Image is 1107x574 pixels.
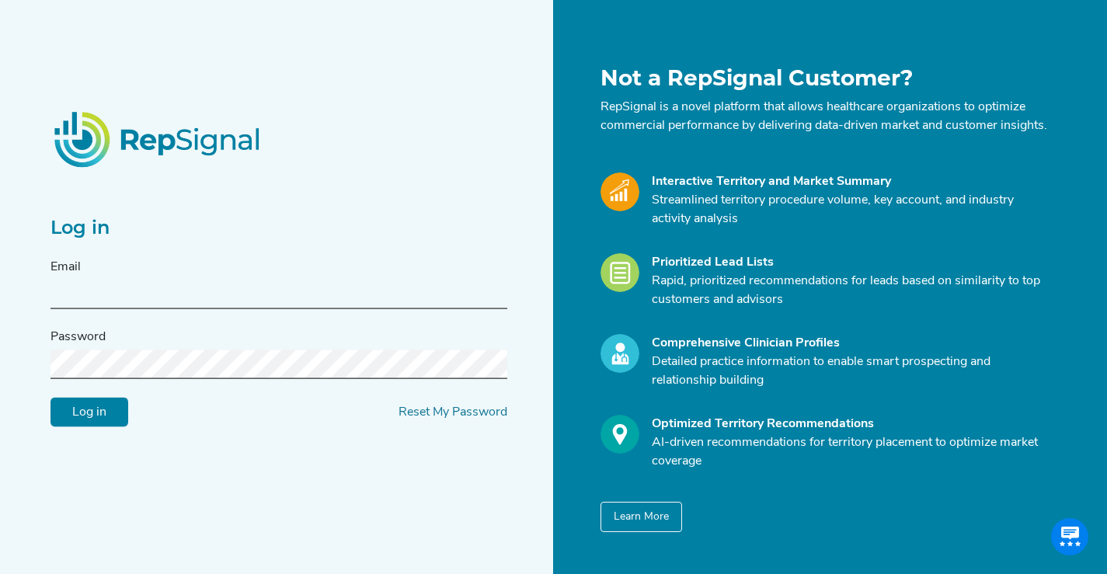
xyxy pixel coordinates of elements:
div: Prioritized Lead Lists [652,253,1048,272]
label: Email [50,258,81,277]
p: Rapid, prioritized recommendations for leads based on similarity to top customers and advisors [652,272,1048,309]
img: Leads_Icon.28e8c528.svg [600,253,639,292]
h1: Not a RepSignal Customer? [600,65,1048,92]
p: Streamlined territory procedure volume, key account, and industry activity analysis [652,191,1048,228]
div: Interactive Territory and Market Summary [652,172,1048,191]
p: AI-driven recommendations for territory placement to optimize market coverage [652,433,1048,471]
label: Password [50,328,106,346]
img: Optimize_Icon.261f85db.svg [600,415,639,454]
img: Profile_Icon.739e2aba.svg [600,334,639,373]
p: Detailed practice information to enable smart prospecting and relationship building [652,353,1048,390]
img: RepSignalLogo.20539ed3.png [35,92,282,186]
input: Log in [50,398,128,427]
div: Comprehensive Clinician Profiles [652,334,1048,353]
h2: Log in [50,217,507,239]
button: Learn More [600,502,682,532]
img: Market_Icon.a700a4ad.svg [600,172,639,211]
div: Optimized Territory Recommendations [652,415,1048,433]
a: Reset My Password [399,406,507,419]
p: RepSignal is a novel platform that allows healthcare organizations to optimize commercial perform... [600,98,1048,135]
